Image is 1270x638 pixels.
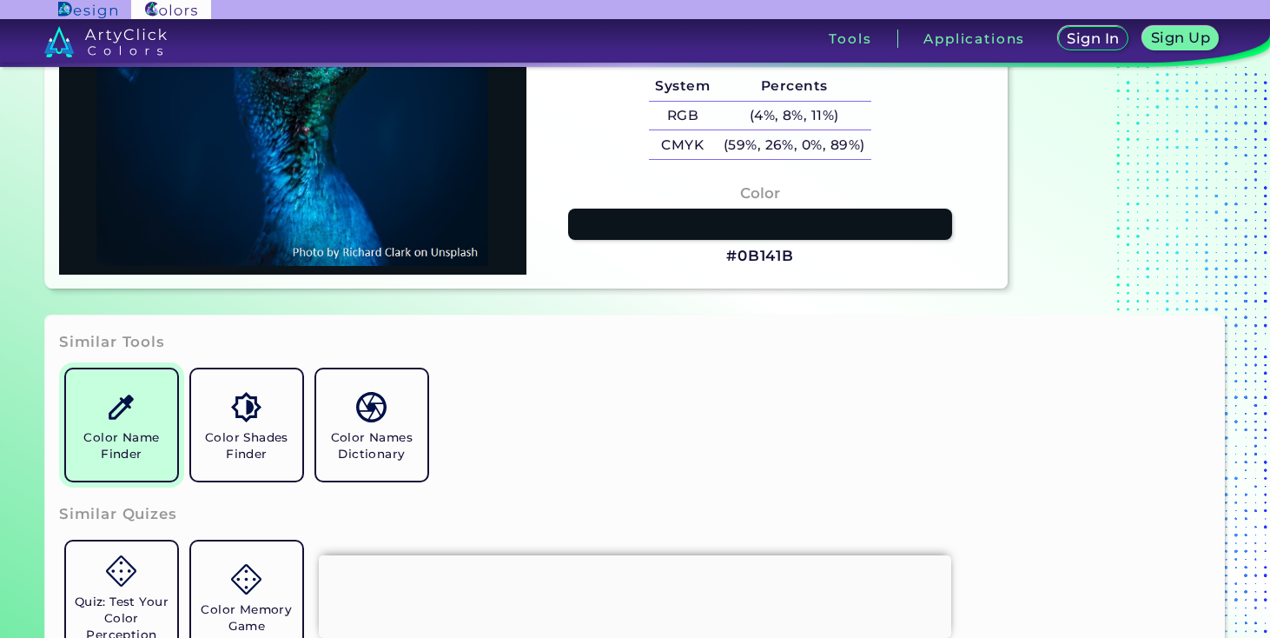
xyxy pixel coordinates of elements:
h5: CMYK [649,130,717,159]
a: Sign Up [1146,28,1214,50]
h5: (4%, 8%, 11%) [717,102,871,130]
img: icon_game.svg [106,555,136,586]
h3: #0B141B [726,246,794,267]
h5: Sign In [1069,32,1117,45]
iframe: Advertisement [319,555,951,634]
img: logo_artyclick_colors_white.svg [44,26,167,57]
h5: Percents [717,72,871,101]
a: Sign In [1061,28,1125,50]
h3: Tools [829,32,871,45]
h5: System [649,72,717,101]
h5: (59%, 26%, 0%, 89%) [717,130,871,159]
a: Color Name Finder [59,362,184,488]
h3: Similar Tools [59,332,165,353]
h5: Color Memory Game [198,601,295,635]
h3: Applications [923,32,1025,45]
h5: Sign Up [1154,31,1207,44]
h4: Color [740,181,780,206]
a: Color Names Dictionary [309,362,434,488]
img: icon_color_shades.svg [231,392,261,422]
h5: Color Names Dictionary [323,429,420,462]
h3: Similar Quizes [59,504,177,525]
img: icon_color_name_finder.svg [106,392,136,422]
h5: Color Name Finder [73,429,170,462]
img: icon_color_names_dictionary.svg [356,392,387,422]
h5: Color Shades Finder [198,429,295,462]
a: Color Shades Finder [184,362,309,488]
img: ArtyClick Design logo [58,2,116,18]
img: icon_game.svg [231,564,261,595]
h5: RGB [649,102,717,130]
